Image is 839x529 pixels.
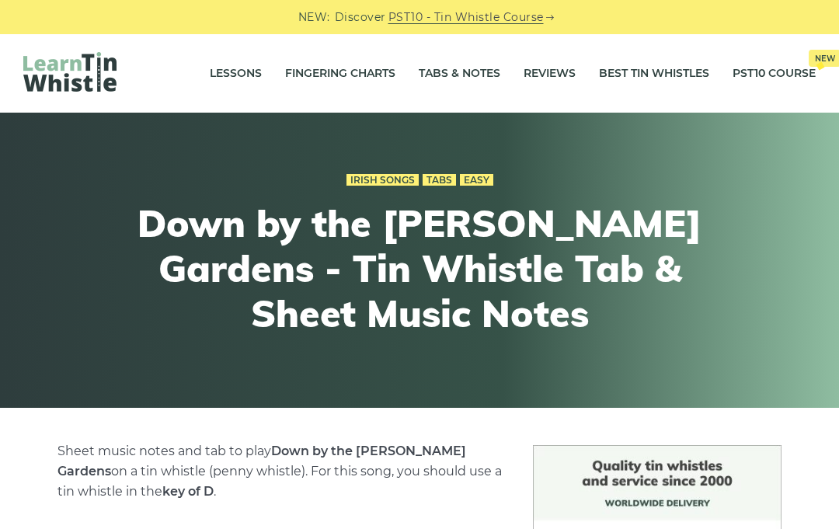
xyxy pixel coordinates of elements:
strong: key of D [162,484,214,499]
a: Tabs & Notes [419,54,500,93]
a: Reviews [524,54,576,93]
a: PST10 CourseNew [733,54,816,93]
h1: Down by the [PERSON_NAME] Gardens - Tin Whistle Tab & Sheet Music Notes [134,201,705,336]
a: Lessons [210,54,262,93]
p: Sheet music notes and tab to play on a tin whistle (penny whistle). For this song, you should use... [57,441,510,502]
a: Best Tin Whistles [599,54,709,93]
a: Irish Songs [346,174,419,186]
img: LearnTinWhistle.com [23,52,117,92]
a: Easy [460,174,493,186]
a: Fingering Charts [285,54,395,93]
a: Tabs [423,174,456,186]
